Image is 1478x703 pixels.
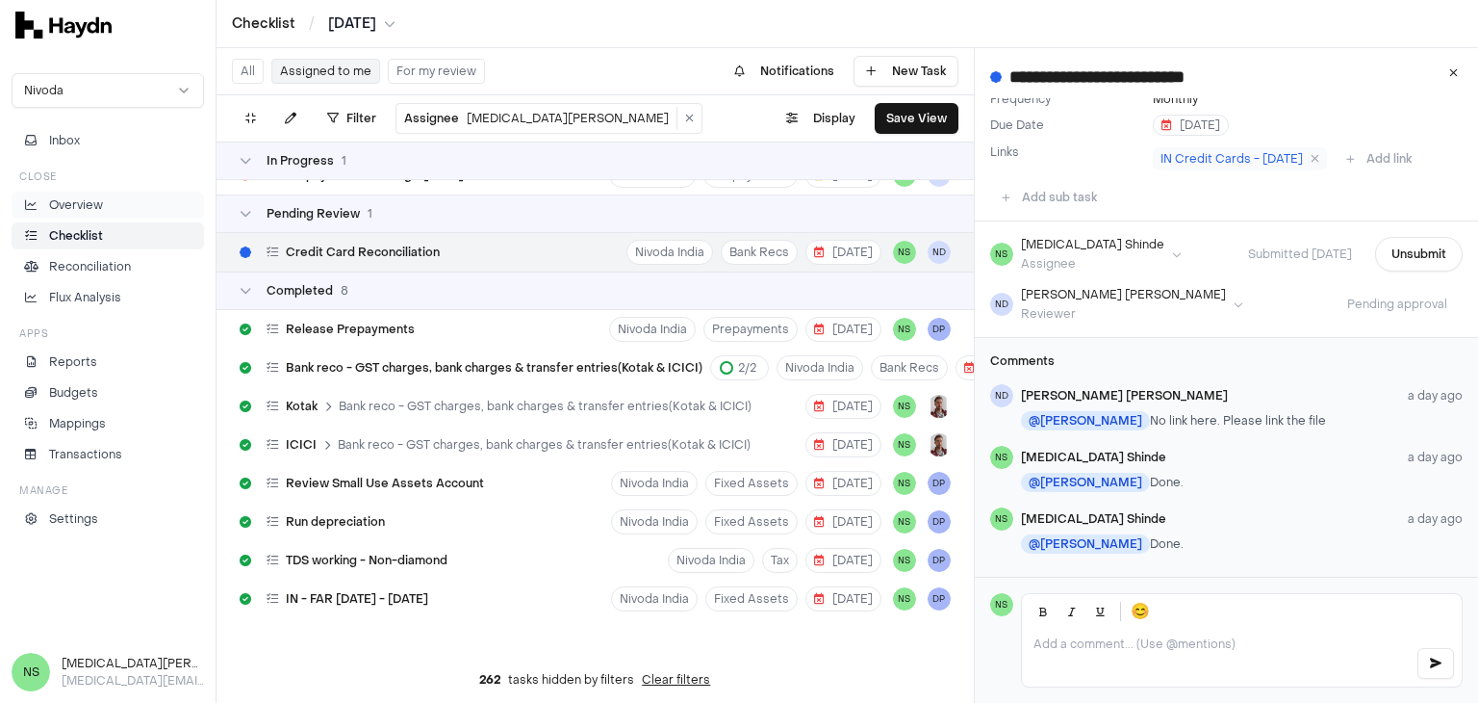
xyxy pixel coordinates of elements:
[1021,411,1150,430] span: @ [PERSON_NAME]
[990,237,1182,272] button: NS[MEDICAL_DATA] ShindeAssignee
[893,318,916,341] button: NS
[814,476,873,491] span: [DATE]
[805,509,881,534] button: [DATE]
[286,360,702,376] span: Bank reco - GST charges, bank charges & transfer entries(Kotak & ICICI)
[990,91,1145,107] label: Frequency
[703,317,798,342] button: Prepayments
[12,349,204,376] a: Reports
[893,395,916,418] button: NS
[12,410,204,437] a: Mappings
[990,182,1108,213] button: Add sub task
[990,117,1145,133] label: Due Date
[705,586,798,612] button: Fixed Assets
[626,240,713,265] button: Nivoda India
[1408,388,1463,404] span: a day ago
[1233,247,1367,262] span: Submitted [DATE]
[814,399,873,414] span: [DATE]
[893,549,916,572] button: NS
[928,241,951,264] span: ND
[49,353,97,371] p: Reports
[12,253,204,280] a: Reconciliation
[267,153,334,169] span: In Progress
[814,591,873,607] span: [DATE]
[232,14,395,34] nav: breadcrumb
[49,510,98,528] p: Settings
[893,472,916,495] button: NS
[286,553,447,568] span: TDS working - Non-diamond
[12,192,204,219] a: Overview
[305,13,319,33] span: /
[775,103,867,134] button: Display
[609,317,696,342] button: Nivoda India
[286,322,415,337] span: Release Prepayments
[1131,600,1150,623] span: 😊
[928,472,951,495] button: DP
[388,59,485,84] button: For my review
[990,353,1463,369] h3: Comments
[1021,287,1226,302] div: [PERSON_NAME] [PERSON_NAME]
[1153,147,1327,170] a: IN Credit Cards - [DATE]
[928,395,951,418] img: JP Smit
[49,415,106,432] p: Mappings
[217,657,974,703] div: tasks hidden by filters
[232,14,295,34] a: Checklist
[738,360,756,376] span: 2 / 2
[964,360,1023,376] span: [DATE]
[777,355,863,380] button: Nivoda India
[286,514,385,530] span: Run depreciation
[1021,534,1463,554] p: Done.
[12,379,204,406] a: Budgets
[928,433,951,456] img: JP Smit
[762,548,798,573] button: Tax
[721,240,798,265] button: Bank Recs
[12,506,204,533] a: Settings
[1408,511,1463,527] span: a day ago
[990,508,1013,531] span: NS
[990,293,1013,316] span: ND
[1021,237,1164,252] div: [MEDICAL_DATA] Shinde
[611,471,698,496] button: Nivoda India
[705,509,798,534] button: Fixed Assets
[928,318,951,341] button: DP
[396,107,677,130] button: Assignee[MEDICAL_DATA][PERSON_NAME]
[893,241,916,264] span: NS
[893,587,916,611] button: NS
[893,510,916,534] button: NS
[1087,598,1114,625] button: Underline (Ctrl+U)
[956,355,1032,380] button: [DATE]
[338,437,751,453] span: Bank reco - GST charges, bank charges & transfer entries(Kotak & ICICI)
[19,169,57,184] h3: Close
[62,655,204,672] h3: [MEDICAL_DATA][PERSON_NAME]
[1153,115,1229,136] button: [DATE]
[12,441,204,468] a: Transactions
[1127,598,1154,625] button: 😊
[328,14,395,34] button: [DATE]
[12,653,50,691] span: NS
[990,593,1013,616] span: NS
[893,433,916,456] span: NS
[805,471,881,496] button: [DATE]
[267,206,360,221] span: Pending Review
[1021,306,1226,322] div: Reviewer
[814,245,873,260] span: [DATE]
[1058,598,1085,625] button: Italic (Ctrl+I)
[286,245,440,260] span: Credit Card Reconciliation
[1153,91,1198,107] button: Monthly
[805,240,881,265] button: [DATE]
[928,549,951,572] button: DP
[990,287,1243,322] button: ND[PERSON_NAME] [PERSON_NAME]Reviewer
[928,587,951,611] button: DP
[814,322,873,337] span: [DATE]
[871,355,948,380] button: Bank Recs
[271,59,380,84] button: Assigned to me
